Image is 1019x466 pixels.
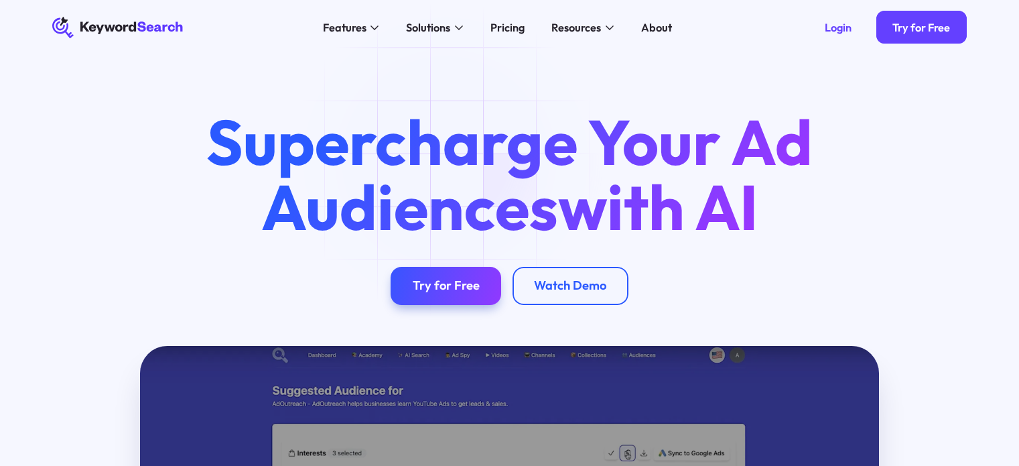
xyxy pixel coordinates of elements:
[808,11,868,44] a: Login
[406,19,450,36] div: Solutions
[534,278,606,294] div: Watch Demo
[181,109,837,239] h1: Supercharge Your Ad Audiences
[391,267,501,305] a: Try for Free
[558,167,758,246] span: with AI
[482,17,533,39] a: Pricing
[551,19,601,36] div: Resources
[641,19,672,36] div: About
[825,21,852,34] div: Login
[632,17,680,39] a: About
[323,19,366,36] div: Features
[490,19,525,36] div: Pricing
[892,21,950,34] div: Try for Free
[876,11,967,44] a: Try for Free
[413,278,480,294] div: Try for Free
